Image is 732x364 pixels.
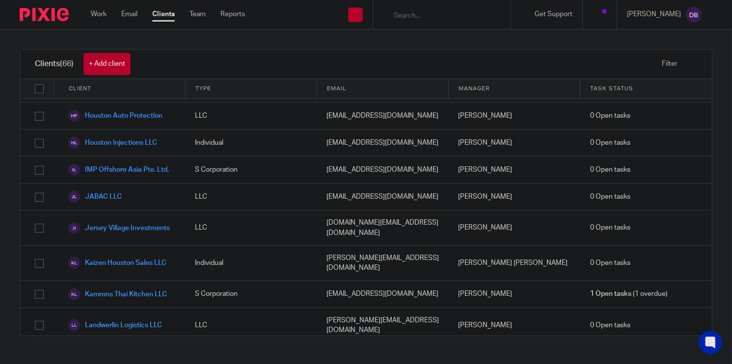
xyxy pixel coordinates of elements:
[69,84,91,93] span: Client
[662,60,678,67] span: Filter
[68,222,170,234] a: Jersey Village Investments
[535,11,572,18] span: Get Support
[590,138,630,148] span: 0 Open tasks
[459,84,489,93] span: Manager
[185,308,317,343] div: LLC
[317,281,448,308] div: [EMAIL_ADDRESS][DOMAIN_NAME]
[590,192,630,202] span: 0 Open tasks
[317,210,448,245] div: [DOMAIN_NAME][EMAIL_ADDRESS][DOMAIN_NAME]
[590,289,668,299] span: (1 overdue)
[30,79,49,98] input: Select all
[449,130,580,156] div: [PERSON_NAME]
[393,12,481,21] input: Search
[68,222,80,234] img: svg%3E
[449,308,580,343] div: [PERSON_NAME]
[449,156,580,183] div: [PERSON_NAME]
[317,156,448,183] div: [EMAIL_ADDRESS][DOMAIN_NAME]
[83,53,131,75] a: + Add client
[185,130,317,156] div: Individual
[68,191,80,203] img: svg%3E
[185,103,317,129] div: LLC
[68,288,167,300] a: Kamrons Thai Kitchen LLC
[317,130,448,156] div: [EMAIL_ADDRESS][DOMAIN_NAME]
[35,59,74,69] h1: Clients
[627,9,681,19] p: [PERSON_NAME]
[60,60,74,68] span: (66)
[590,84,633,93] span: Task Status
[68,110,80,122] img: svg%3E
[185,246,317,281] div: Individual
[317,103,448,129] div: [EMAIL_ADDRESS][DOMAIN_NAME]
[590,289,631,299] span: 1 Open tasks
[185,156,317,183] div: S Corporation
[68,319,162,331] a: Landwerlin Logistics LLC
[68,288,80,300] img: svg%3E
[590,165,630,175] span: 0 Open tasks
[220,9,245,19] a: Reports
[317,183,448,210] div: [EMAIL_ADDRESS][DOMAIN_NAME]
[68,164,169,176] a: IMP Offshore Asia Pte. Ltd.
[68,257,166,269] a: Kaizen Houston Sales LLC
[190,9,206,19] a: Team
[68,110,163,122] a: Houston Auto Protection
[185,183,317,210] div: LLC
[185,210,317,245] div: LLC
[449,210,580,245] div: [PERSON_NAME]
[68,319,80,331] img: svg%3E
[449,246,580,281] div: [PERSON_NAME] [PERSON_NAME]
[195,84,211,93] span: Type
[317,246,448,281] div: [PERSON_NAME][EMAIL_ADDRESS][DOMAIN_NAME]
[449,103,580,129] div: [PERSON_NAME]
[121,9,137,19] a: Email
[68,137,80,149] img: svg%3E
[91,9,107,19] a: Work
[68,257,80,269] img: svg%3E
[590,223,630,233] span: 0 Open tasks
[68,137,157,149] a: Houston Injections LLC
[317,308,448,343] div: [PERSON_NAME][EMAIL_ADDRESS][DOMAIN_NAME]
[185,281,317,308] div: S Corporation
[590,258,630,268] span: 0 Open tasks
[68,191,122,203] a: JABAC LLC
[449,183,580,210] div: [PERSON_NAME]
[590,320,630,330] span: 0 Open tasks
[327,84,347,93] span: Email
[152,9,175,19] a: Clients
[686,7,702,23] img: svg%3E
[20,8,69,21] img: Pixie
[590,111,630,121] span: 0 Open tasks
[68,164,80,176] img: svg%3E
[449,281,580,308] div: [PERSON_NAME]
